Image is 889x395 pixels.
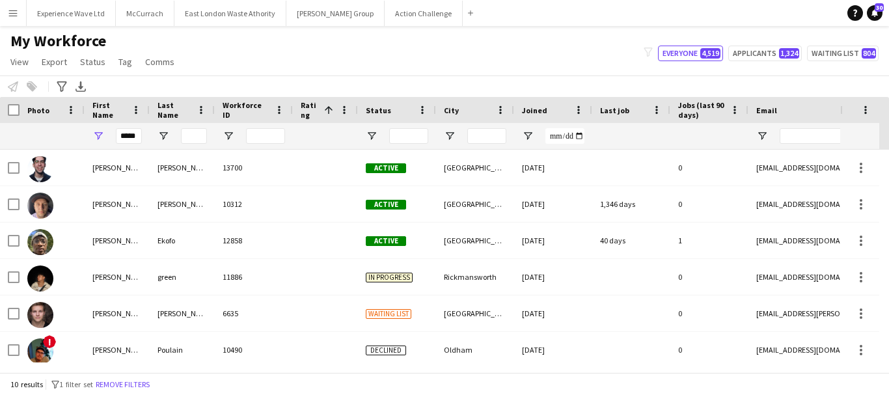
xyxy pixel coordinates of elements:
[85,259,150,295] div: [PERSON_NAME]
[10,31,106,51] span: My Workforce
[150,295,215,331] div: [PERSON_NAME]
[756,130,768,142] button: Open Filter Menu
[600,105,629,115] span: Last job
[592,223,670,258] div: 40 days
[670,150,748,185] div: 0
[43,335,56,348] span: !
[116,128,142,144] input: First Name Filter Input
[223,100,269,120] span: Workforce ID
[215,259,293,295] div: 11886
[678,100,725,120] span: Jobs (last 90 days)
[366,105,391,115] span: Status
[157,100,191,120] span: Last Name
[728,46,802,61] button: Applicants1,324
[75,53,111,70] a: Status
[467,128,506,144] input: City Filter Input
[658,46,723,61] button: Everyone4,519
[875,3,884,12] span: 30
[174,1,286,26] button: East London Waste Athority
[444,130,456,142] button: Open Filter Menu
[862,48,876,59] span: 804
[514,150,592,185] div: [DATE]
[867,5,882,21] a: 30
[545,128,584,144] input: Joined Filter Input
[150,150,215,185] div: [PERSON_NAME]
[27,266,53,292] img: benjamin green
[807,46,879,61] button: Waiting list804
[54,79,70,94] app-action-btn: Advanced filters
[514,332,592,368] div: [DATE]
[27,338,53,364] img: Benjamin Poulain
[385,1,463,26] button: Action Challenge
[85,223,150,258] div: [PERSON_NAME]
[145,56,174,68] span: Comms
[215,186,293,222] div: 10312
[215,295,293,331] div: 6635
[92,130,104,142] button: Open Filter Menu
[59,379,93,389] span: 1 filter set
[670,295,748,331] div: 0
[223,130,234,142] button: Open Filter Menu
[436,332,514,368] div: Oldham
[27,193,53,219] img: Benjamin Dawson
[215,223,293,258] div: 12858
[27,156,53,182] img: Benjamin Albert
[150,186,215,222] div: [PERSON_NAME]
[150,332,215,368] div: Poulain
[150,259,215,295] div: green
[522,130,534,142] button: Open Filter Menu
[366,346,406,355] span: Declined
[436,295,514,331] div: [GEOGRAPHIC_DATA]
[157,130,169,142] button: Open Filter Menu
[118,56,132,68] span: Tag
[670,223,748,258] div: 1
[85,150,150,185] div: [PERSON_NAME]
[366,273,413,282] span: In progress
[42,56,67,68] span: Export
[366,236,406,246] span: Active
[366,130,377,142] button: Open Filter Menu
[93,377,152,392] button: Remove filters
[10,56,29,68] span: View
[113,53,137,70] a: Tag
[27,1,116,26] button: Experience Wave Ltd
[150,223,215,258] div: Ekofo
[301,100,319,120] span: Rating
[756,105,777,115] span: Email
[36,53,72,70] a: Export
[514,259,592,295] div: [DATE]
[215,150,293,185] div: 13700
[85,186,150,222] div: [PERSON_NAME]
[522,105,547,115] span: Joined
[514,223,592,258] div: [DATE]
[436,150,514,185] div: [GEOGRAPHIC_DATA]
[140,53,180,70] a: Comms
[436,259,514,295] div: Rickmansworth
[366,163,406,173] span: Active
[514,295,592,331] div: [DATE]
[5,53,34,70] a: View
[85,295,150,331] div: [PERSON_NAME]
[670,259,748,295] div: 0
[366,200,406,210] span: Active
[436,223,514,258] div: [GEOGRAPHIC_DATA]
[779,48,799,59] span: 1,324
[514,186,592,222] div: [DATE]
[366,309,411,319] span: Waiting list
[27,105,49,115] span: Photo
[670,332,748,368] div: 0
[181,128,207,144] input: Last Name Filter Input
[592,186,670,222] div: 1,346 days
[27,229,53,255] img: Benjamin Ekofo
[27,302,53,328] img: Benjamin Lupini
[92,100,126,120] span: First Name
[116,1,174,26] button: McCurrach
[436,186,514,222] div: [GEOGRAPHIC_DATA]
[670,186,748,222] div: 0
[215,332,293,368] div: 10490
[700,48,720,59] span: 4,519
[246,128,285,144] input: Workforce ID Filter Input
[286,1,385,26] button: [PERSON_NAME] Group
[444,105,459,115] span: City
[389,128,428,144] input: Status Filter Input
